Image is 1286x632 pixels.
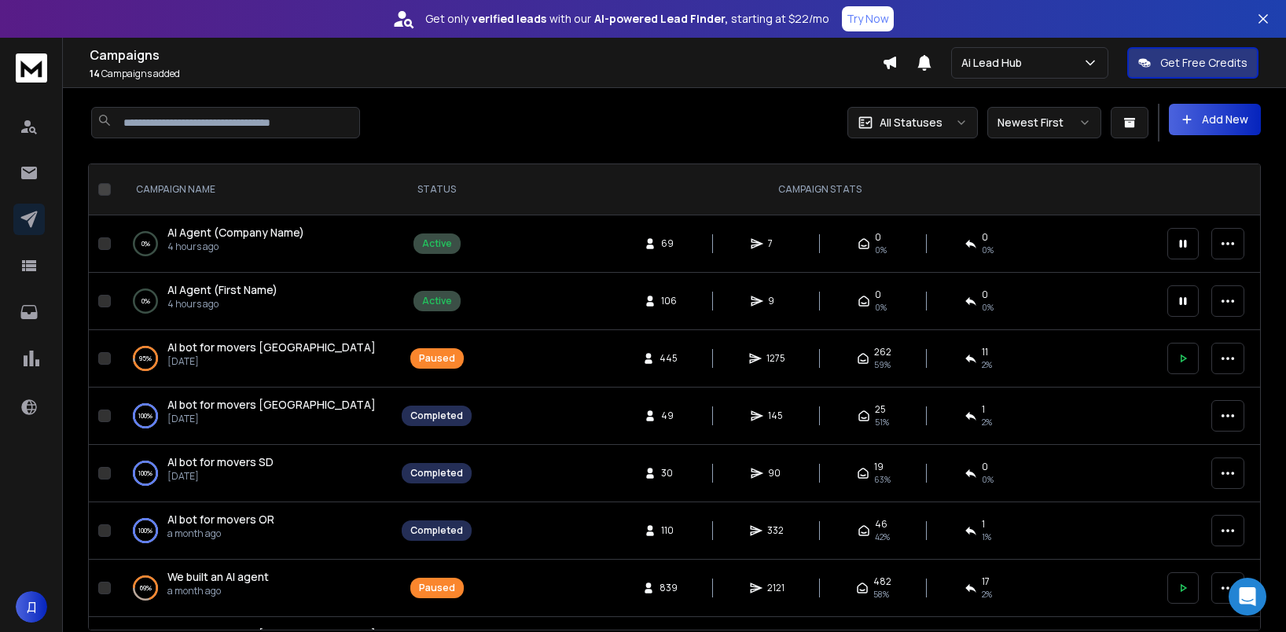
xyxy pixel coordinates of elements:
p: [DATE] [167,470,274,483]
p: Get Free Credits [1160,55,1247,71]
p: 95 % [139,351,152,366]
td: 0%AI Agent (Company Name)4 hours ago [117,215,392,273]
div: Open Intercom Messenger [1229,578,1266,615]
td: 95%AI bot for movers [GEOGRAPHIC_DATA][DATE] [117,330,392,388]
p: 100 % [138,465,152,481]
a: AI bot for movers OR [167,512,274,527]
a: AI bot for movers SD [167,454,274,470]
span: 2 % [982,588,992,601]
span: 1 % [982,531,991,543]
span: 145 [768,410,784,422]
span: 69 [661,237,677,250]
th: STATUS [392,164,481,215]
span: 58 % [873,588,889,601]
span: 0 % [982,244,994,256]
span: 46 [875,518,887,531]
p: Get only with our starting at $22/mo [425,11,829,27]
p: Campaigns added [90,68,882,80]
span: 49 [661,410,677,422]
td: 69%We built an AI agenta month ago [117,560,392,617]
span: 11 [982,346,988,358]
span: 0 [875,288,881,301]
a: AI Agent (First Name) [167,282,277,298]
td: 100%AI bot for movers SD[DATE] [117,445,392,502]
span: 110 [661,524,677,537]
h1: Campaigns [90,46,882,64]
td: 100%AI bot for movers ORa month ago [117,502,392,560]
th: CAMPAIGN STATS [481,164,1158,215]
span: AI Agent (First Name) [167,282,277,297]
p: 4 hours ago [167,241,304,253]
span: AI bot for movers SD [167,454,274,469]
td: 0%AI Agent (First Name)4 hours ago [117,273,392,330]
p: Ai Lead Hub [961,55,1028,71]
div: Active [422,237,452,250]
p: 4 hours ago [167,298,277,310]
span: 2 % [982,358,992,371]
div: Completed [410,410,463,422]
span: 332 [767,524,784,537]
a: We built an AI agent [167,569,269,585]
button: Try Now [842,6,894,31]
div: Completed [410,467,463,480]
span: 19 [874,461,884,473]
img: logo [16,53,47,83]
span: 30 [661,467,677,480]
div: Completed [410,524,463,537]
button: Newest First [987,107,1101,138]
span: 482 [873,575,891,588]
button: Д [16,591,47,623]
span: 0 [982,231,988,244]
span: 0 [982,288,988,301]
span: 59 % [874,358,891,371]
div: Paused [419,352,455,365]
p: [DATE] [167,413,376,425]
span: 445 [660,352,678,365]
span: 42 % [875,531,890,543]
td: 100%AI bot for movers [GEOGRAPHIC_DATA][DATE] [117,388,392,445]
span: 63 % [874,473,891,486]
span: 0 % [875,244,887,256]
p: 100 % [138,523,152,538]
span: 14 [90,67,100,80]
span: AI Agent (Company Name) [167,225,304,240]
span: 0 % [982,301,994,314]
p: [DATE] [167,355,376,368]
a: AI bot for movers [GEOGRAPHIC_DATA] [167,340,376,355]
p: All Statuses [880,115,942,130]
span: We built an AI agent [167,569,269,584]
strong: AI-powered Lead Finder, [594,11,728,27]
span: 1 [982,403,985,416]
p: 69 % [140,580,152,596]
span: 51 % [875,416,889,428]
button: Get Free Credits [1127,47,1258,79]
span: 1 [982,518,985,531]
span: 2121 [767,582,784,594]
span: 1275 [766,352,785,365]
button: Add New [1169,104,1261,135]
div: Active [422,295,452,307]
span: 7 [768,237,784,250]
span: 2 % [982,416,992,428]
span: 90 [768,467,784,480]
p: a month ago [167,585,269,597]
div: Paused [419,582,455,594]
a: AI bot for movers [GEOGRAPHIC_DATA] [167,397,376,413]
span: 0 % [982,473,994,486]
span: AI bot for movers [GEOGRAPHIC_DATA] [167,397,376,412]
th: CAMPAIGN NAME [117,164,392,215]
span: 839 [660,582,678,594]
span: 25 [875,403,886,416]
p: 0 % [141,293,150,309]
span: 9 [768,295,784,307]
a: AI Agent (Company Name) [167,225,304,241]
span: 0 % [875,301,887,314]
span: 262 [874,346,891,358]
p: 0 % [141,236,150,252]
p: 100 % [138,408,152,424]
p: Try Now [847,11,889,27]
span: 0 [982,461,988,473]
